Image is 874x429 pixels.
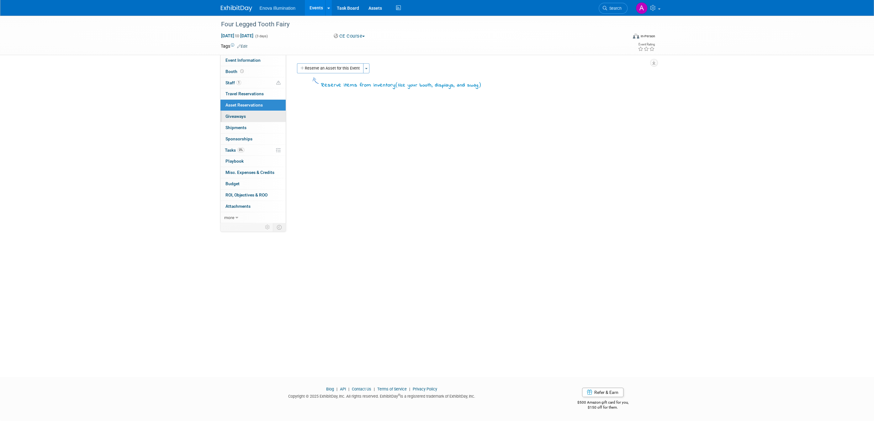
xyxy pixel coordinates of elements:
span: ( [395,81,398,88]
a: Budget [220,178,286,189]
span: | [408,387,412,391]
span: Budget [225,181,240,186]
td: Personalize Event Tab Strip [262,223,273,231]
span: Playbook [225,159,244,164]
a: Edit [237,44,247,49]
span: [DATE] [DATE] [221,33,254,39]
a: Blog [326,387,334,391]
div: Four Legged Tooth Fairy [219,19,618,30]
img: Abby Nelson [636,2,648,14]
a: Privacy Policy [413,387,437,391]
span: | [372,387,376,391]
span: Travel Reservations [225,91,264,96]
a: Shipments [220,122,286,133]
a: Playbook [220,156,286,167]
span: Tasks [225,148,244,153]
span: Booth not reserved yet [239,69,245,74]
span: 1 [236,80,241,85]
div: In-Person [640,34,655,39]
a: more [220,212,286,223]
img: ExhibitDay [221,5,252,12]
a: Contact Us [352,387,371,391]
a: Booth [220,66,286,77]
a: ROI, Objectives & ROO [220,190,286,201]
a: Misc. Expenses & Credits [220,167,286,178]
a: API [340,387,346,391]
a: Asset Reservations [220,100,286,111]
span: Event Information [225,58,261,63]
span: (3 days) [255,34,268,38]
span: Staff [225,80,241,85]
span: Misc. Expenses & Credits [225,170,274,175]
span: Search [607,6,622,11]
span: ROI, Objectives & ROO [225,192,267,197]
button: CE Course [331,33,367,39]
span: Enova Illumination [260,6,295,11]
span: more [224,215,234,220]
span: 0% [237,148,244,152]
span: to [234,33,240,38]
span: Booth [225,69,245,74]
a: Staff1 [220,77,286,88]
span: Attachments [225,204,251,209]
span: Sponsorships [225,136,252,141]
div: $150 off for them. [552,405,654,410]
a: Terms of Service [377,387,407,391]
div: Event Rating [638,43,654,46]
a: Tasks0% [220,145,286,156]
div: Copyright © 2025 ExhibitDay, Inc. All rights reserved. ExhibitDay is a registered trademark of Ex... [221,392,543,399]
button: Reserve an Asset for this Event [297,63,363,73]
img: Format-Inperson.png [633,34,639,39]
span: Shipments [225,125,246,130]
a: Travel Reservations [220,88,286,99]
span: | [335,387,339,391]
td: Tags [221,43,247,49]
span: like your booth, displays, and swag [398,82,479,89]
div: Event Format [591,33,655,42]
a: Refer & Earn [582,388,623,397]
a: Sponsorships [220,133,286,144]
a: Event Information [220,55,286,66]
span: | [347,387,351,391]
span: ) [479,81,481,88]
a: Giveaways [220,111,286,122]
sup: ® [398,393,400,397]
span: Asset Reservations [225,102,263,107]
div: Reserve items from inventory [321,81,481,89]
div: $500 Amazon gift card for you, [552,396,654,410]
span: Potential Scheduling Conflict -- at least one attendee is tagged in another overlapping event. [276,80,281,86]
a: Search [599,3,628,14]
span: Giveaways [225,114,246,119]
td: Toggle Event Tabs [273,223,286,231]
a: Attachments [220,201,286,212]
